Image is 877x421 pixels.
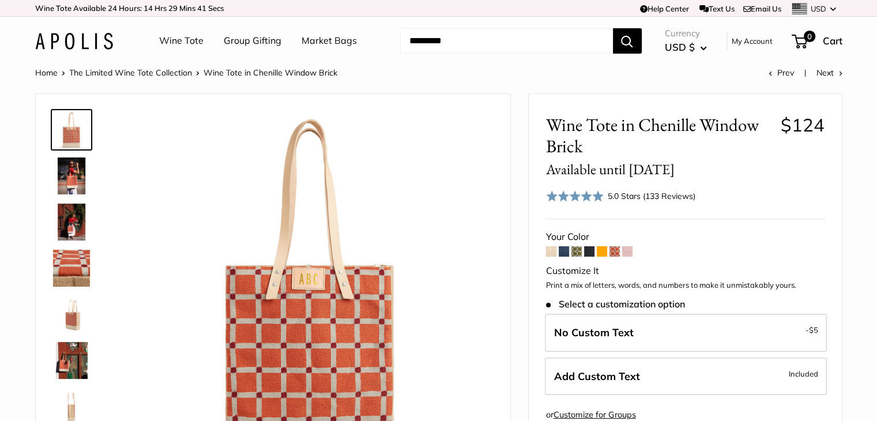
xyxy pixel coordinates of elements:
[554,370,640,383] span: Add Custom Text
[665,25,707,42] span: Currency
[665,41,695,53] span: USD $
[53,111,90,148] img: Wine Tote in Chenille Window Brick
[53,157,90,194] img: description_This is our first ever Chenille Brick Wine Tote
[53,204,90,240] img: description_Ready for your summer
[179,3,195,13] span: Mins
[554,409,636,420] a: Customize for Groups
[224,32,281,50] a: Group Gifting
[806,323,818,337] span: -
[53,342,90,379] img: Wine Tote in Chenille Window Brick
[699,4,735,13] a: Text Us
[809,325,818,334] span: $5
[545,314,827,352] label: Leave Blank
[811,4,826,13] span: USD
[769,67,794,78] a: Prev
[51,247,92,289] a: description_A close-up of our limited edition chenille-jute
[208,3,224,13] span: Secs
[789,367,818,381] span: Included
[546,114,772,179] span: Wine Tote in Chenille Window Brick
[51,155,92,197] a: description_This is our first ever Chenille Brick Wine Tote
[400,28,613,54] input: Search...
[53,250,90,287] img: description_A close-up of our limited edition chenille-jute
[546,160,675,178] small: Available until [DATE]
[159,32,204,50] a: Wine Tote
[197,3,206,13] span: 41
[545,358,827,396] label: Add Custom Text
[168,3,178,13] span: 29
[608,190,695,202] div: 5.0 Stars (133 Reviews)
[546,280,825,291] p: Print a mix of letters, words, and numbers to make it unmistakably yours.
[781,114,825,136] span: $124
[665,38,707,57] button: USD $
[546,228,825,246] div: Your Color
[51,340,92,381] a: Wine Tote in Chenille Window Brick
[69,67,192,78] a: The Limited Wine Tote Collection
[743,4,781,13] a: Email Us
[546,262,825,280] div: Customize It
[155,3,167,13] span: Hrs
[144,3,153,13] span: 14
[51,201,92,243] a: description_Ready for your summer
[803,31,815,42] span: 0
[302,32,357,50] a: Market Bags
[613,28,642,54] button: Search
[204,67,337,78] span: Wine Tote in Chenille Window Brick
[546,299,685,310] span: Select a customization option
[53,296,90,333] img: description_Gold Foil personalization FTW
[546,187,696,204] div: 5.0 Stars (133 Reviews)
[732,34,773,48] a: My Account
[51,109,92,151] a: Wine Tote in Chenille Window Brick
[51,294,92,335] a: description_Gold Foil personalization FTW
[35,33,113,50] img: Apolis
[816,67,842,78] a: Next
[640,4,689,13] a: Help Center
[823,35,842,47] span: Cart
[35,67,58,78] a: Home
[793,32,842,50] a: 0 Cart
[35,65,337,80] nav: Breadcrumb
[554,326,634,339] span: No Custom Text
